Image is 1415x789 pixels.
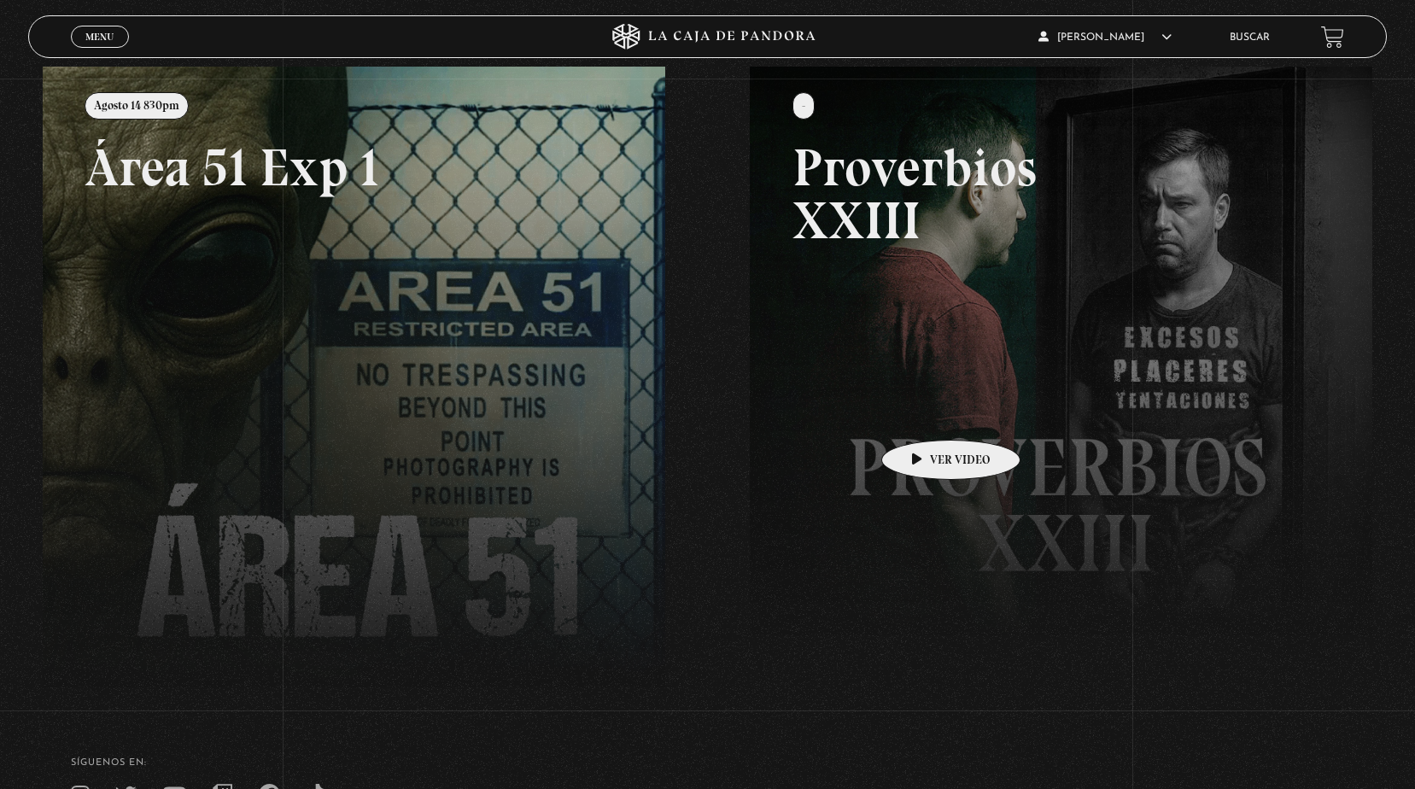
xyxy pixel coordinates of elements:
h4: SÍguenos en: [71,758,1344,768]
a: View your shopping cart [1321,26,1344,49]
span: [PERSON_NAME] [1038,32,1172,43]
a: Buscar [1230,32,1270,43]
span: Cerrar [80,46,120,58]
span: Menu [85,32,114,42]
